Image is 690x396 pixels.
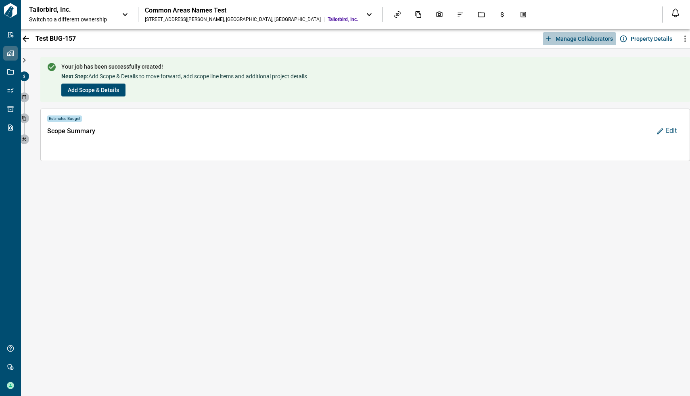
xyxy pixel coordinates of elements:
div: Takeoff Center [515,8,532,21]
span: Manage collaborators [556,35,613,43]
div: [STREET_ADDRESS][PERSON_NAME] , [GEOGRAPHIC_DATA] , [GEOGRAPHIC_DATA] [145,16,321,23]
div: Common Areas Names Test [145,6,358,15]
div: Budgets [494,8,511,21]
div: Documents [410,8,427,21]
span: Scope Summary [47,127,95,135]
button: Manage collaborators [543,32,616,45]
button: Add Scope & Details [61,84,125,96]
span: Edit [666,127,677,135]
span: Add Scope & Details to move forward, add scope line items and additional project details [61,72,307,80]
span: Test BUG-157 [36,35,76,43]
span: Add Scope & Details [68,86,119,94]
p: Tailorbird, Inc. [29,6,102,14]
span: Switch to a different ownership [29,15,114,23]
div: Jobs [473,8,490,21]
span: Estimated Budget [47,115,82,122]
span: Property Details [631,35,672,43]
button: Property Details [618,32,675,45]
button: Open notification feed [669,6,682,19]
span: Tailorbird, Inc. [328,16,358,23]
div: Asset View [389,8,406,21]
div: Issues & Info [452,8,469,21]
strong: Next Step: [61,73,88,80]
button: Edit [653,124,681,138]
div: Photos [431,8,448,21]
span: Your job has been successfully created! [61,63,307,71]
